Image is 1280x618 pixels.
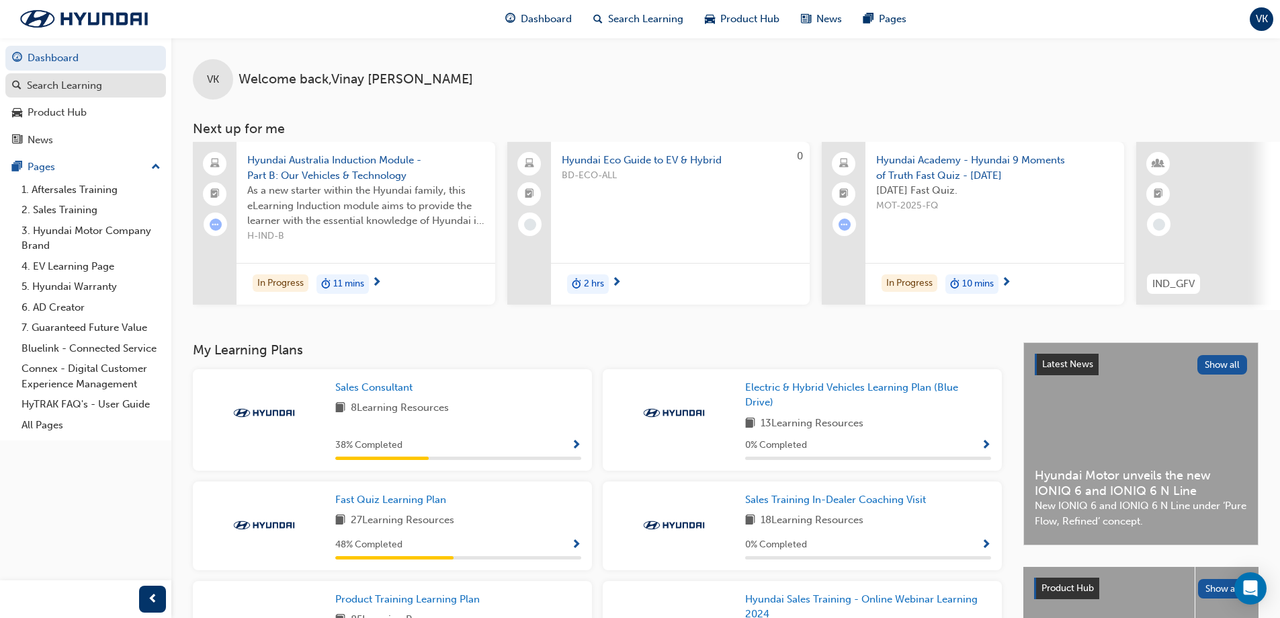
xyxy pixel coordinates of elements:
a: 2. Sales Training [16,200,166,221]
a: Bluelink - Connected Service [16,338,166,359]
span: Show Progress [981,539,991,551]
a: 4. EV Learning Page [16,256,166,277]
a: Sales Consultant [335,380,418,395]
a: Sales Training In-Dealer Coaching Visit [745,492,931,508]
span: BD-ECO-ALL [562,168,799,184]
span: book-icon [335,512,345,529]
span: 0 % Completed [745,438,807,453]
span: 38 % Completed [335,438,402,453]
a: Electric & Hybrid Vehicles Learning Plan (Blue Drive) [745,380,991,410]
span: New IONIQ 6 and IONIQ 6 N Line under ‘Pure Flow, Refined’ concept. [1035,498,1247,529]
span: guage-icon [505,11,515,28]
span: learningRecordVerb_NONE-icon [1153,219,1165,231]
button: Show all [1198,579,1248,598]
span: book-icon [335,400,345,417]
div: In Progress [882,274,937,293]
span: 0 [797,150,803,162]
span: [DATE] Fast Quiz. [876,183,1113,198]
div: Product Hub [28,105,87,120]
span: 48 % Completed [335,537,402,553]
span: next-icon [611,277,622,289]
a: pages-iconPages [853,5,917,33]
button: Pages [5,155,166,180]
img: Trak [227,518,301,532]
button: DashboardSearch LearningProduct HubNews [5,43,166,155]
span: 27 Learning Resources [351,512,454,529]
span: News [816,11,842,27]
span: duration-icon [572,276,581,293]
span: news-icon [12,134,22,147]
span: car-icon [705,11,715,28]
a: 1. Aftersales Training [16,180,166,200]
span: pages-icon [863,11,873,28]
span: duration-icon [321,276,331,293]
span: Fast Quiz Learning Plan [335,494,446,506]
span: MOT-2025-FQ [876,198,1113,214]
span: Show Progress [981,440,991,452]
span: 11 mins [333,276,364,292]
span: next-icon [372,277,382,289]
a: Search Learning [5,73,166,98]
a: HyTRAK FAQ's - User Guide [16,394,166,415]
a: Dashboard [5,46,166,71]
img: Trak [637,518,711,532]
a: 6. AD Creator [16,297,166,318]
a: All Pages [16,415,166,436]
a: car-iconProduct Hub [694,5,790,33]
a: 7. Guaranteed Future Value [16,317,166,338]
button: Show Progress [571,437,581,454]
a: Product Training Learning Plan [335,592,485,607]
span: booktick-icon [1154,186,1163,203]
span: 8 Learning Resources [351,400,449,417]
span: Hyundai Academy - Hyundai 9 Moments of Truth Fast Quiz - [DATE] [876,153,1113,183]
span: up-icon [151,159,161,176]
span: Product Hub [1041,582,1094,594]
span: Show Progress [571,440,581,452]
span: search-icon [593,11,603,28]
div: Search Learning [27,78,102,93]
a: Product HubShow all [1034,578,1248,599]
span: next-icon [1001,277,1011,289]
span: Hyundai Eco Guide to EV & Hybrid [562,153,799,168]
span: prev-icon [148,591,158,608]
span: Welcome back , Vinay [PERSON_NAME] [239,72,473,87]
a: news-iconNews [790,5,853,33]
span: learningRecordVerb_NONE-icon [524,219,536,231]
span: learningResourceType_INSTRUCTOR_LED-icon [1154,155,1163,173]
span: guage-icon [12,52,22,65]
a: Fast Quiz Learning Plan [335,492,452,508]
img: Trak [637,406,711,420]
span: Show Progress [571,539,581,551]
span: 2 hrs [584,276,604,292]
span: H-IND-B [247,229,484,244]
span: learningRecordVerb_ATTEMPT-icon [839,219,851,231]
div: News [28,132,53,148]
img: Trak [227,406,301,420]
span: booktick-icon [525,186,534,203]
span: booktick-icon [839,186,849,203]
a: search-iconSearch Learning [583,5,694,33]
span: Electric & Hybrid Vehicles Learning Plan (Blue Drive) [745,381,958,409]
span: Hyundai Australia Induction Module - Part B: Our Vehicles & Technology [247,153,484,183]
a: Hyundai Australia Induction Module - Part B: Our Vehicles & TechnologyAs a new starter within the... [193,142,495,305]
a: Latest NewsShow all [1035,354,1247,375]
a: Latest NewsShow allHyundai Motor unveils the new IONIQ 6 and IONIQ 6 N LineNew IONIQ 6 and IONIQ ... [1023,342,1258,545]
a: 0Hyundai Eco Guide to EV & HybridBD-ECO-ALLduration-icon2 hrs [507,142,810,305]
span: Hyundai Motor unveils the new IONIQ 6 and IONIQ 6 N Line [1035,468,1247,498]
span: Latest News [1042,358,1093,370]
a: Hyundai Academy - Hyundai 9 Moments of Truth Fast Quiz - [DATE][DATE] Fast Quiz.MOT-2025-FQIn Pro... [822,142,1124,305]
span: car-icon [12,107,22,119]
a: 5. Hyundai Warranty [16,276,166,297]
button: VK [1250,7,1273,31]
img: Trak [7,5,161,33]
span: Search Learning [608,11,683,27]
a: Connex - Digital Customer Experience Management [16,358,166,394]
button: Show Progress [571,537,581,553]
button: Show all [1197,355,1248,375]
span: laptop-icon [839,155,849,173]
span: Product Hub [720,11,779,27]
span: duration-icon [950,276,959,293]
span: Pages [879,11,906,27]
